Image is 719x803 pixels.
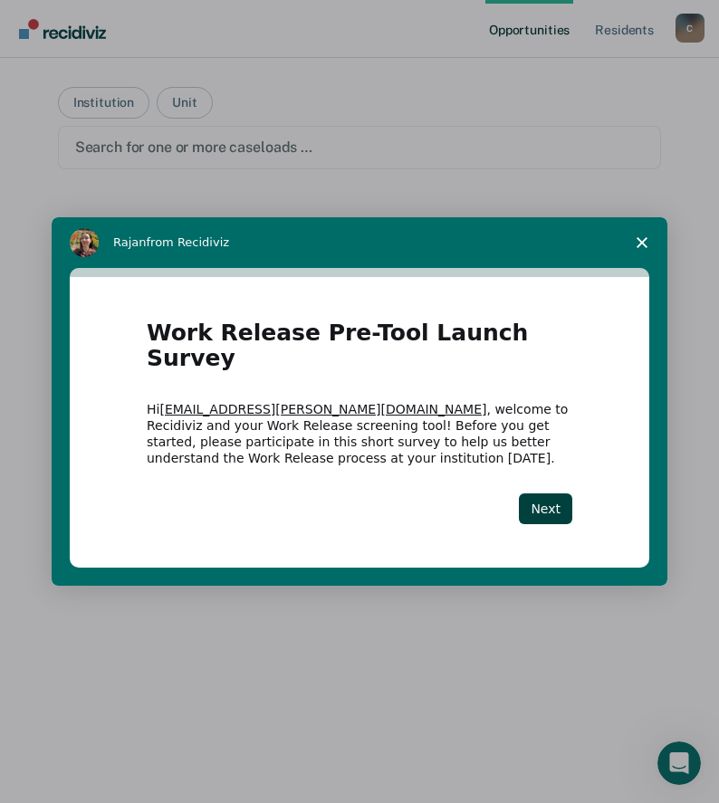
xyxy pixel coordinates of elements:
[147,320,572,383] h1: Work Release Pre-Tool Launch Survey
[617,217,667,268] span: Close survey
[159,402,486,416] a: [EMAIL_ADDRESS][PERSON_NAME][DOMAIN_NAME]
[147,401,572,467] div: Hi , welcome to Recidiviz and your Work Release screening tool! Before you get started, please pa...
[113,235,147,249] span: Rajan
[519,493,572,524] button: Next
[70,228,99,257] img: Profile image for Rajan
[147,235,230,249] span: from Recidiviz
